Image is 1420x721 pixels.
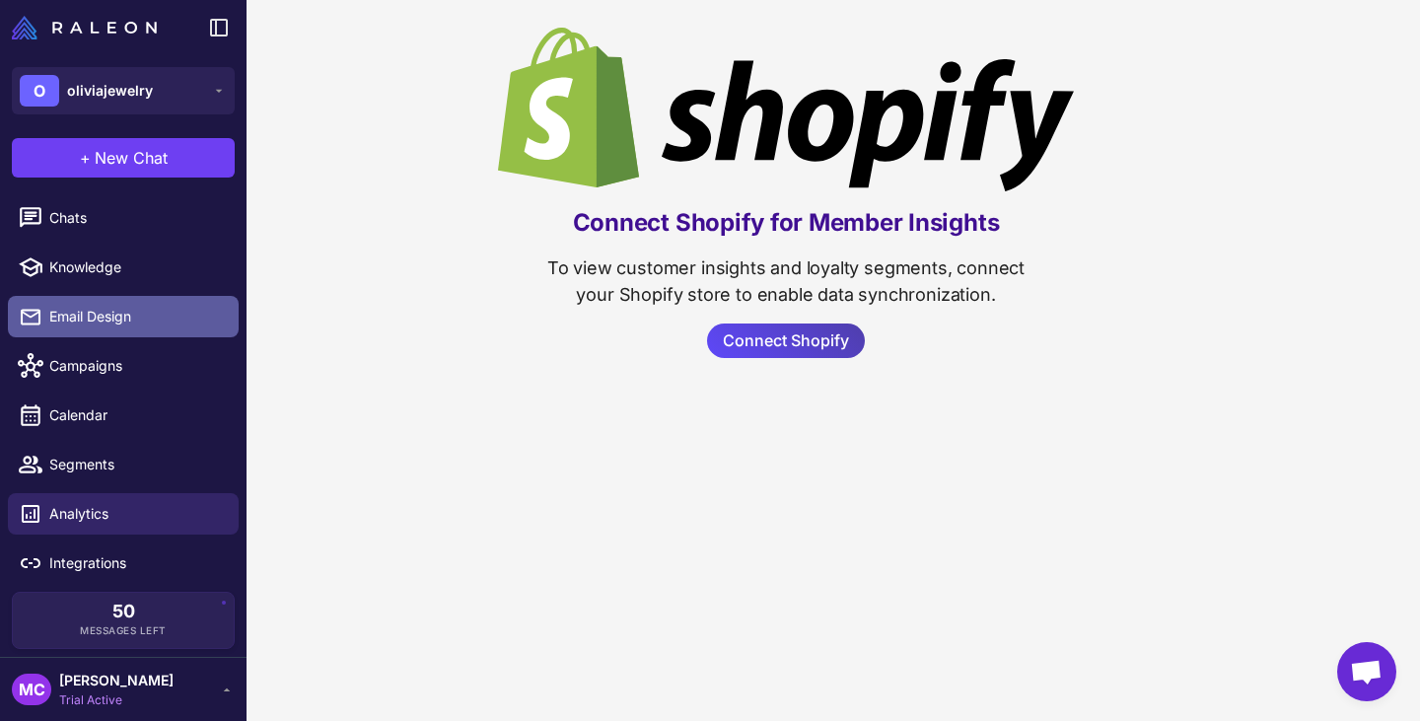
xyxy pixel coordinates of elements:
a: Calendar [8,395,239,436]
a: Chats [8,197,239,239]
span: Calendar [49,404,223,426]
span: [PERSON_NAME] [59,670,174,691]
button: Ooliviajewelry [12,67,235,114]
a: Campaigns [8,345,239,387]
img: shopify-logo-primary-logo-456baa801ee66a0a435671082365958316831c9960c480451dd0330bcdae304f.svg [498,28,1074,191]
span: Campaigns [49,355,223,377]
a: Analytics [8,493,239,535]
span: Trial Active [59,691,174,709]
div: O [20,75,59,107]
a: Segments [8,444,239,485]
a: Raleon Logo [12,16,165,39]
a: Integrations [8,542,239,584]
span: Analytics [49,503,223,525]
p: To view customer insights and loyalty segments, connect your Shopify store to enable data synchro... [531,254,1042,308]
span: New Chat [95,146,168,170]
img: Raleon Logo [12,16,157,39]
div: Open chat [1337,642,1396,701]
span: Email Design [49,306,223,327]
span: Messages Left [80,623,167,638]
button: +New Chat [12,138,235,178]
a: Email Design [8,296,239,337]
a: Knowledge [8,247,239,288]
span: Knowledge [49,256,223,278]
span: + [80,146,91,170]
span: 50 [112,603,135,620]
span: Connect Shopify [723,324,849,358]
div: MC [12,674,51,705]
h2: Connect Shopify for Member Insights [573,207,1000,239]
span: Integrations [49,552,223,574]
span: Segments [49,454,223,475]
span: Chats [49,207,223,229]
span: oliviajewelry [67,80,153,102]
